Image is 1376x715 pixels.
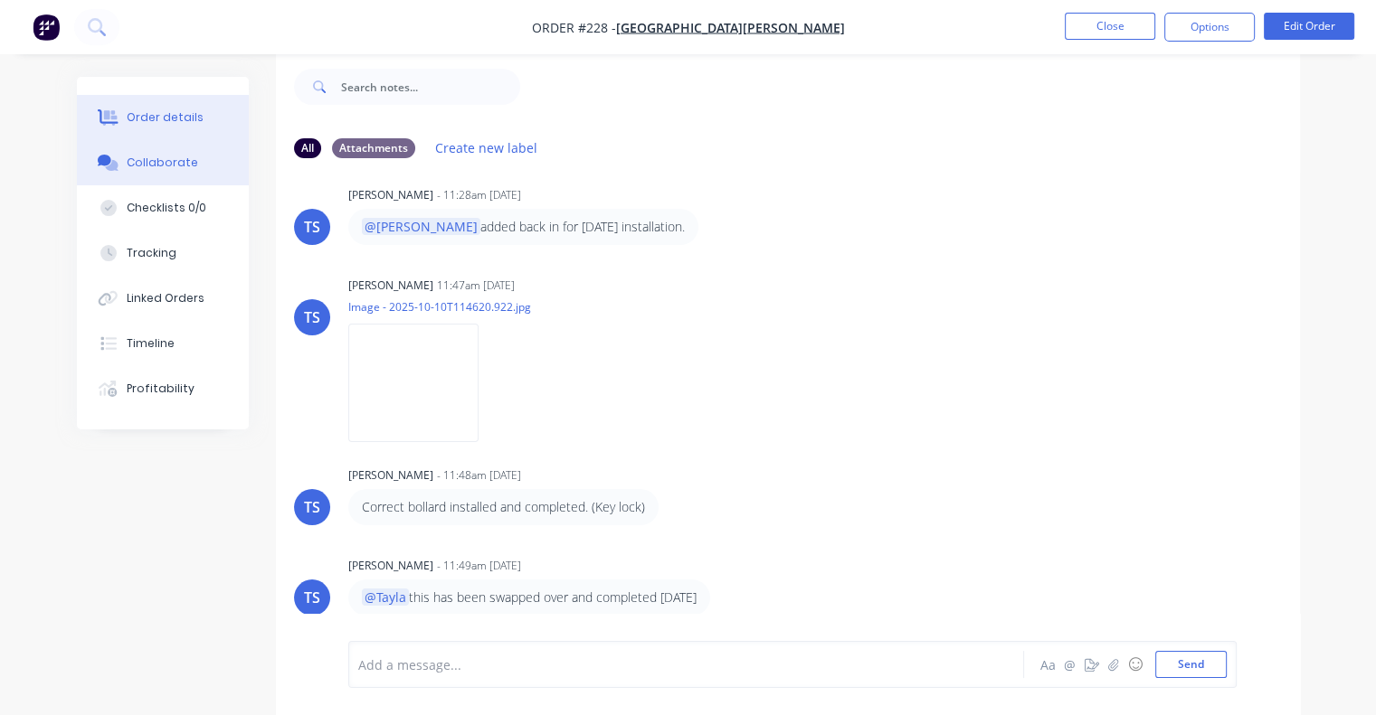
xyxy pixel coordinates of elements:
div: TS [304,587,320,608]
button: @ [1059,654,1081,675]
input: Search notes... [341,69,520,105]
button: Collaborate [77,140,249,185]
div: - 11:28am [DATE] [437,187,521,203]
button: Timeline [77,321,249,366]
button: ☺ [1125,654,1146,675]
div: Tracking [127,245,176,261]
button: Tracking [77,230,249,276]
div: All [294,138,321,158]
button: Create new label [426,136,547,160]
div: [PERSON_NAME] [348,187,433,203]
div: [PERSON_NAME] [348,558,433,574]
p: this has been swapped over and completed [DATE] [362,588,697,607]
button: Edit Order [1264,13,1354,40]
a: [GEOGRAPHIC_DATA][PERSON_NAME] [616,19,845,36]
button: Aa [1038,654,1059,675]
div: TS [304,306,320,328]
div: - 11:49am [DATE] [437,558,521,574]
p: Image - 2025-10-10T114620.922.jpg [348,299,531,315]
div: [PERSON_NAME] [348,467,433,484]
button: Linked Orders [77,276,249,321]
div: Timeline [127,335,175,352]
button: Close [1065,13,1155,40]
span: Order #228 - [532,19,616,36]
div: [PERSON_NAME] [348,278,433,294]
button: Order details [77,95,249,140]
div: Checklists 0/0 [127,200,206,216]
div: Attachments [332,138,415,158]
button: Options [1164,13,1255,42]
img: Factory [33,14,60,41]
div: Collaborate [127,155,198,171]
div: Profitability [127,381,195,397]
div: TS [304,216,320,238]
button: Checklists 0/0 [77,185,249,230]
div: - 11:48am [DATE] [437,467,521,484]
div: TS [304,496,320,518]
div: 11:47am [DATE] [437,278,515,294]
button: Profitability [77,366,249,411]
p: Correct bollard installed and completed. (Key lock) [362,498,645,516]
button: Send [1155,651,1227,678]
div: Linked Orders [127,290,204,306]
span: @Tayla [362,588,409,606]
span: @[PERSON_NAME] [362,218,480,235]
p: added back in for [DATE] installation. [362,218,685,236]
div: Order details [127,109,204,126]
